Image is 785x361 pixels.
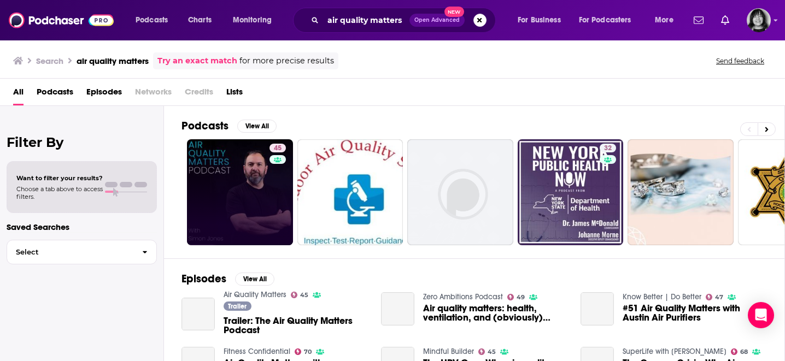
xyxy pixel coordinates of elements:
span: 45 [300,293,308,298]
button: Open AdvancedNew [409,14,465,27]
button: open menu [510,11,575,29]
a: SuperLife with Darin Olien [623,347,727,356]
span: Choose a tab above to access filters. [16,185,103,200]
a: 32 [600,144,616,152]
span: Credits [185,83,213,105]
button: View All [237,120,277,133]
span: 32 [604,143,612,154]
a: 45 [270,144,286,152]
span: Trailer [228,303,247,310]
a: 68 [731,348,748,355]
a: 70 [295,348,312,355]
button: open menu [128,11,182,29]
span: Open Advanced [414,17,460,23]
p: Saved Searches [7,222,157,232]
button: Select [7,240,157,264]
a: 49 [507,294,525,300]
span: Air quality matters: health, ventilation, and (obviously) retrofit, with [PERSON_NAME] (Air Quali... [423,304,567,322]
span: 45 [274,143,282,154]
a: Trailer: The Air Quality Matters Podcast [224,316,368,335]
a: Show notifications dropdown [689,11,708,29]
div: Search podcasts, credits, & more... [303,8,506,33]
h2: Episodes [181,272,226,286]
a: Air quality matters: health, ventilation, and (obviously) retrofit, with Simon Jones (Air Quality... [423,304,567,322]
span: New [444,7,464,17]
span: Logged in as parkdalepublicity1 [747,8,771,32]
a: Zero Ambitions Podcast [423,292,503,301]
a: All [13,83,24,105]
span: Select [7,248,133,256]
a: Lists [226,83,243,105]
button: open menu [572,11,647,29]
a: Know Better | Do Better [623,292,701,301]
button: Send feedback [713,56,768,66]
h3: air quality matters [77,56,149,66]
a: 32 [518,139,624,245]
button: open menu [647,11,687,29]
span: More [655,13,673,28]
button: open menu [225,11,286,29]
a: 45 [478,348,496,355]
a: 45 [187,139,293,245]
h3: Search [36,56,63,66]
a: Trailer: The Air Quality Matters Podcast [181,298,215,331]
a: 45 [291,292,309,298]
span: Want to filter your results? [16,174,103,182]
span: Networks [135,83,172,105]
a: Episodes [86,83,122,105]
button: Show profile menu [747,8,771,32]
a: Show notifications dropdown [717,11,734,29]
a: Podcasts [37,83,73,105]
span: For Business [518,13,561,28]
img: User Profile [747,8,771,32]
span: For Podcasters [579,13,631,28]
a: Try an exact match [157,55,237,67]
h2: Filter By [7,134,157,150]
a: PodcastsView All [181,119,277,133]
a: Fitness Confidential [224,347,290,356]
a: #51 Air Quality Matters with Austin Air Purifiers [623,304,767,322]
button: View All [235,273,274,286]
a: Charts [181,11,218,29]
span: 70 [304,350,312,354]
a: #51 Air Quality Matters with Austin Air Purifiers [581,292,614,326]
span: Podcasts [136,13,168,28]
img: Podchaser - Follow, Share and Rate Podcasts [9,10,114,31]
span: 45 [488,350,496,354]
span: 49 [517,295,525,300]
span: 47 [715,295,723,300]
a: Air quality matters: health, ventilation, and (obviously) retrofit, with Simon Jones (Air Quality... [381,292,414,326]
span: Charts [188,13,212,28]
div: Open Intercom Messenger [748,302,774,328]
h2: Podcasts [181,119,229,133]
input: Search podcasts, credits, & more... [323,11,409,29]
a: EpisodesView All [181,272,274,286]
a: Mindful Builder [423,347,474,356]
span: 68 [740,350,748,354]
span: for more precise results [239,55,334,67]
a: 47 [706,294,724,300]
a: Air Quality Matters [224,290,286,299]
span: Monitoring [233,13,272,28]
